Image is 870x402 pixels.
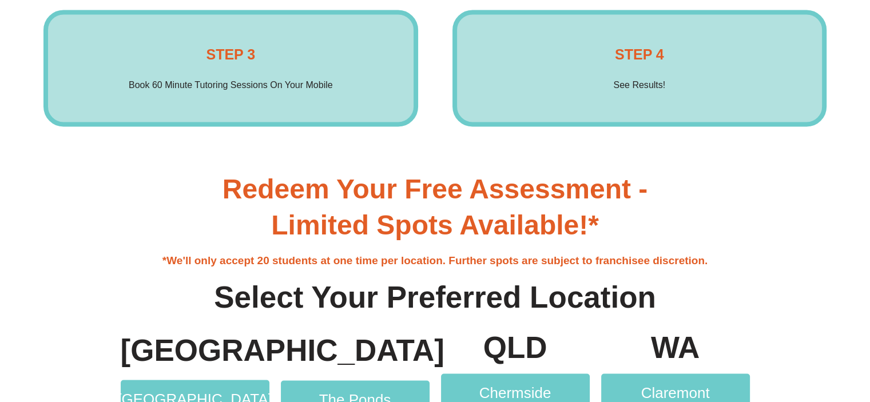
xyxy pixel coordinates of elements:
span: Claremont [641,385,710,400]
h4: [GEOGRAPHIC_DATA] [121,332,269,368]
iframe: Chat Widget [813,347,870,402]
b: Select Your Preferred Location [214,280,656,313]
h3: Redeem Your Free Assessment - Limited Spots Available!* [109,171,761,242]
span: Chermside [479,385,551,400]
h4: STEP 3 [206,43,255,66]
p: WA [601,332,750,362]
h4: *We'll only accept 20 students at one time per location. Further spots are subject to franchisee ... [109,254,761,267]
p: Book 60 Minute Tutoring Sessions On Your Mobile [129,77,333,93]
p: QLD [441,332,590,362]
p: See Results! [613,77,665,93]
h4: STEP 4 [615,43,664,66]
